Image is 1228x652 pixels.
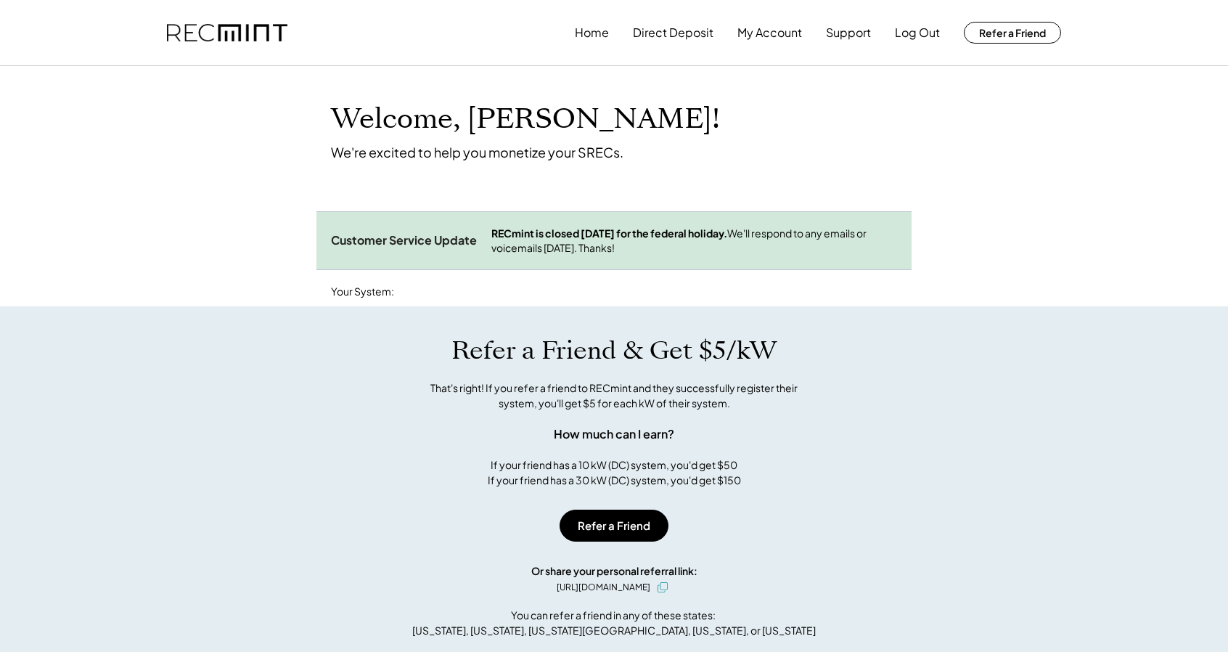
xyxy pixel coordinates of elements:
h1: Welcome, [PERSON_NAME]! [331,102,720,136]
div: Customer Service Update [331,233,477,248]
div: Or share your personal referral link: [531,563,697,579]
img: recmint-logotype%403x.png [167,24,287,42]
button: Home [575,18,609,47]
button: My Account [737,18,802,47]
div: You can refer a friend in any of these states: [US_STATE], [US_STATE], [US_STATE][GEOGRAPHIC_DATA... [412,608,816,638]
div: That's right! If you refer a friend to RECmint and they successfully register their system, you'l... [414,380,814,411]
button: click to copy [654,579,671,596]
button: Refer a Friend [560,510,668,542]
div: Your System: [331,285,394,299]
button: Refer a Friend [964,22,1061,44]
button: Log Out [895,18,940,47]
div: [URL][DOMAIN_NAME] [557,581,650,594]
button: Direct Deposit [633,18,713,47]
h1: Refer a Friend & Get $5/kW [451,335,777,366]
strong: RECmint is closed [DATE] for the federal holiday. [491,227,727,240]
div: We'll respond to any emails or voicemails [DATE]. Thanks! [491,227,897,255]
div: How much can I earn? [554,425,674,443]
div: We're excited to help you monetize your SRECs. [331,144,623,160]
div: If your friend has a 10 kW (DC) system, you'd get $50 If your friend has a 30 kW (DC) system, you... [488,457,741,488]
button: Support [826,18,871,47]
